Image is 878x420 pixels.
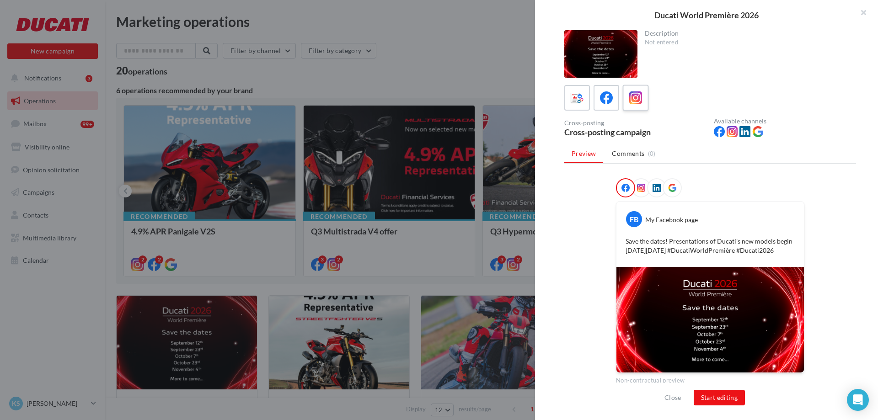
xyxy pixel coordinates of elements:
[564,128,707,136] div: Cross-posting campaign
[626,211,642,227] div: FB
[645,38,849,47] div: Not entered
[612,149,644,158] span: Comments
[661,392,685,403] button: Close
[714,118,856,124] div: Available channels
[616,373,804,385] div: Non-contractual preview
[645,215,698,224] div: My Facebook page
[648,150,656,157] span: (0)
[550,11,863,19] div: Ducati World Première 2026
[645,30,849,37] div: Description
[626,237,795,255] p: Save the dates! Presentations of Ducati’s new models begin [DATE][DATE] #DucatiWorldPremière #Duc...
[847,389,869,411] div: Open Intercom Messenger
[564,120,707,126] div: Cross-posting
[694,390,745,405] button: Start editing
